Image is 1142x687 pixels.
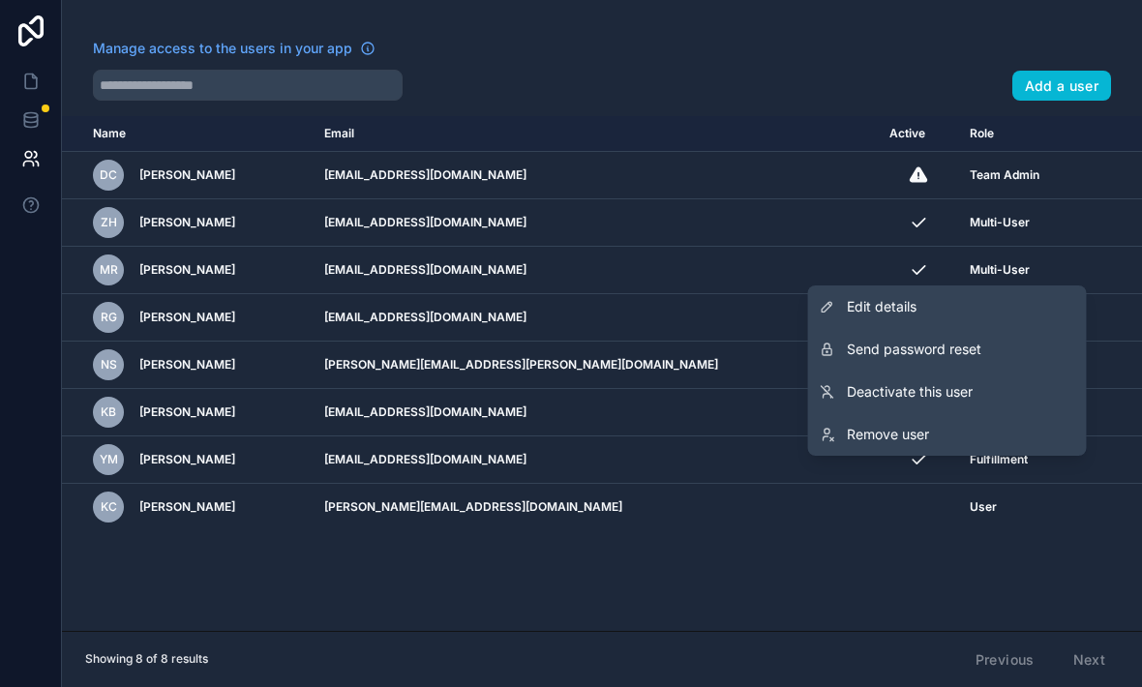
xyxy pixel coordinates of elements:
span: [PERSON_NAME] [139,452,235,467]
td: [EMAIL_ADDRESS][DOMAIN_NAME] [313,389,878,436]
td: [EMAIL_ADDRESS][DOMAIN_NAME] [313,199,878,247]
span: RG [101,310,117,325]
span: NS [101,357,117,373]
span: KC [101,499,117,515]
span: MR [100,262,118,278]
span: YM [100,452,118,467]
span: [PERSON_NAME] [139,310,235,325]
div: scrollable content [62,116,1142,631]
a: Remove user [808,413,1087,456]
th: Role [958,116,1084,152]
a: Deactivate this user [808,371,1087,413]
span: Multi-User [970,262,1030,278]
th: Name [62,116,313,152]
button: Add a user [1012,71,1112,102]
button: Send password reset [808,328,1087,371]
span: [PERSON_NAME] [139,167,235,183]
span: ZH [101,215,117,230]
span: [PERSON_NAME] [139,499,235,515]
td: [EMAIL_ADDRESS][DOMAIN_NAME] [313,436,878,484]
th: Email [313,116,878,152]
span: Fulfillment [970,452,1028,467]
td: [PERSON_NAME][EMAIL_ADDRESS][DOMAIN_NAME] [313,484,878,531]
span: Remove user [847,425,929,444]
td: [EMAIL_ADDRESS][DOMAIN_NAME] [313,294,878,342]
span: Showing 8 of 8 results [85,651,208,667]
th: Active [878,116,958,152]
span: [PERSON_NAME] [139,215,235,230]
span: [PERSON_NAME] [139,404,235,420]
span: Deactivate this user [847,382,973,402]
span: [PERSON_NAME] [139,262,235,278]
span: Multi-User [970,215,1030,230]
span: Edit details [847,297,917,316]
span: DC [100,167,117,183]
a: Edit details [808,285,1087,328]
td: [EMAIL_ADDRESS][DOMAIN_NAME] [313,152,878,199]
td: [PERSON_NAME][EMAIL_ADDRESS][PERSON_NAME][DOMAIN_NAME] [313,342,878,389]
span: User [970,499,997,515]
span: KB [101,404,116,420]
a: Manage access to the users in your app [93,39,376,58]
span: Manage access to the users in your app [93,39,352,58]
span: Team Admin [970,167,1039,183]
span: [PERSON_NAME] [139,357,235,373]
span: Send password reset [847,340,981,359]
td: [EMAIL_ADDRESS][DOMAIN_NAME] [313,247,878,294]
